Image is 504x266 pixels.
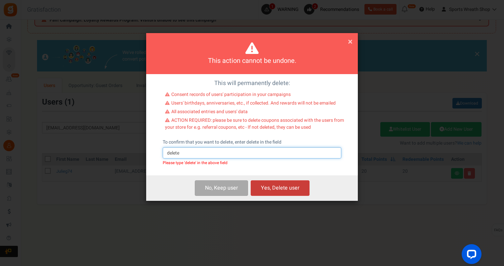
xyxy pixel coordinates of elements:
[154,56,350,66] h4: This action cannot be undone.
[165,100,344,109] li: Users' birthdays, anniversaries, etc., if collected. And rewards will not be emailed
[151,79,353,88] p: This will permanently delete:
[165,109,344,117] li: All associated entries and users' data
[348,35,353,48] span: ×
[163,160,341,165] div: Please type 'delete' in the above field
[251,180,310,196] button: Yes, Delete user
[165,91,344,100] li: Consent records of users' participation in your campaigns
[195,180,248,196] button: No, Keep user
[163,139,281,146] label: To confirm that you want to delete, enter delete in the field
[163,147,341,158] input: delete
[165,117,344,132] li: ACTION REQUIRED: please be sure to delete coupons associated with the users from your store for e...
